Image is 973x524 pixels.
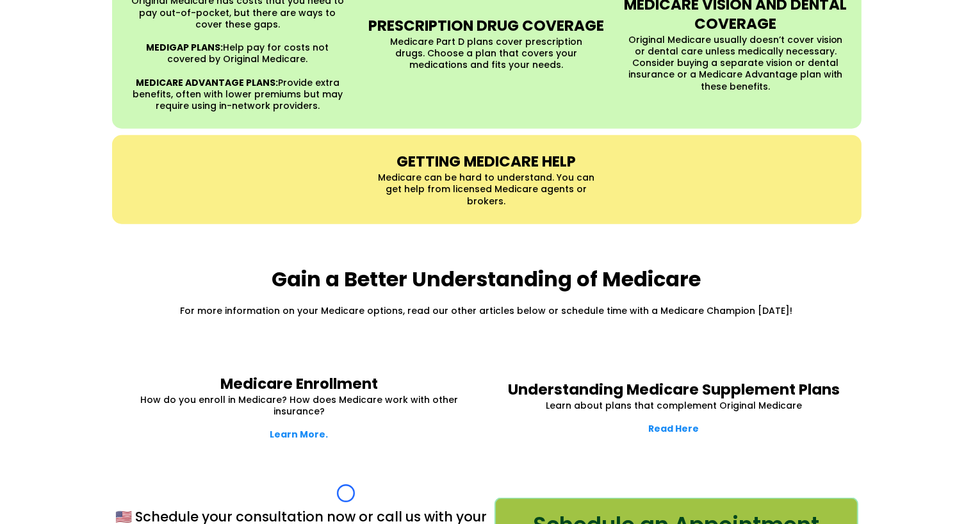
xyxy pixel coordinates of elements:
strong: MEDIGAP PLANS: [146,41,223,54]
strong: PRESCRIPTION DRUG COVERAGE [369,15,605,36]
a: Learn More. [270,428,329,441]
p: Provide extra benefits, often with lower premiums but may require using in-network providers. [129,77,347,112]
strong: MEDICARE ADVANTAGE PLANS: [136,76,278,89]
p: How do you enroll in Medicare? How does Medicare work with other insurance? [128,394,471,417]
strong: Medicare Enrollment [220,373,378,394]
strong: Understanding Medicare Supplement Plans [508,379,840,400]
p: Medicare can be hard to understand. You can get help from licensed Medicare agents or brokers. [378,172,595,207]
p: Original Medicare usually doesn’t cover vision or dental care unless medically necessary. Conside... [627,34,844,92]
strong: GETTING MEDICARE HELP [397,151,576,172]
p: Learn about plans that complement Original Medicare [503,400,846,411]
p: Help pay for costs not covered by Original Medicare. [129,42,347,65]
p: For more information on your Medicare options, read our other articles below or schedule time wit... [115,305,858,316]
strong: Gain a Better Understanding of Medicare [272,265,701,293]
a: Read Here [649,422,699,435]
p: Medicare Part D plans cover prescription drugs. Choose a plan that covers your medications and fi... [378,36,595,71]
